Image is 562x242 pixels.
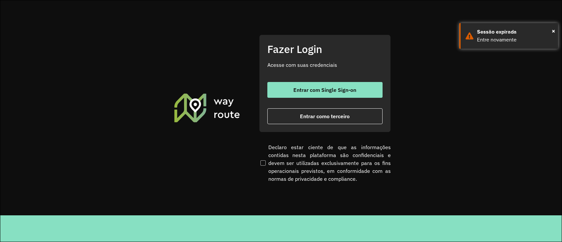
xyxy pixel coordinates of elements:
[477,28,553,36] div: Sessão expirada
[552,26,555,36] button: Close
[477,36,553,44] div: Entre novamente
[552,26,555,36] span: ×
[267,43,383,55] h2: Fazer Login
[267,82,383,98] button: button
[267,108,383,124] button: button
[173,93,241,123] img: Roteirizador AmbevTech
[300,114,350,119] span: Entrar como terceiro
[293,87,356,93] span: Entrar com Single Sign-on
[259,143,391,183] label: Declaro estar ciente de que as informações contidas nesta plataforma são confidenciais e devem se...
[267,61,383,69] p: Acesse com suas credenciais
